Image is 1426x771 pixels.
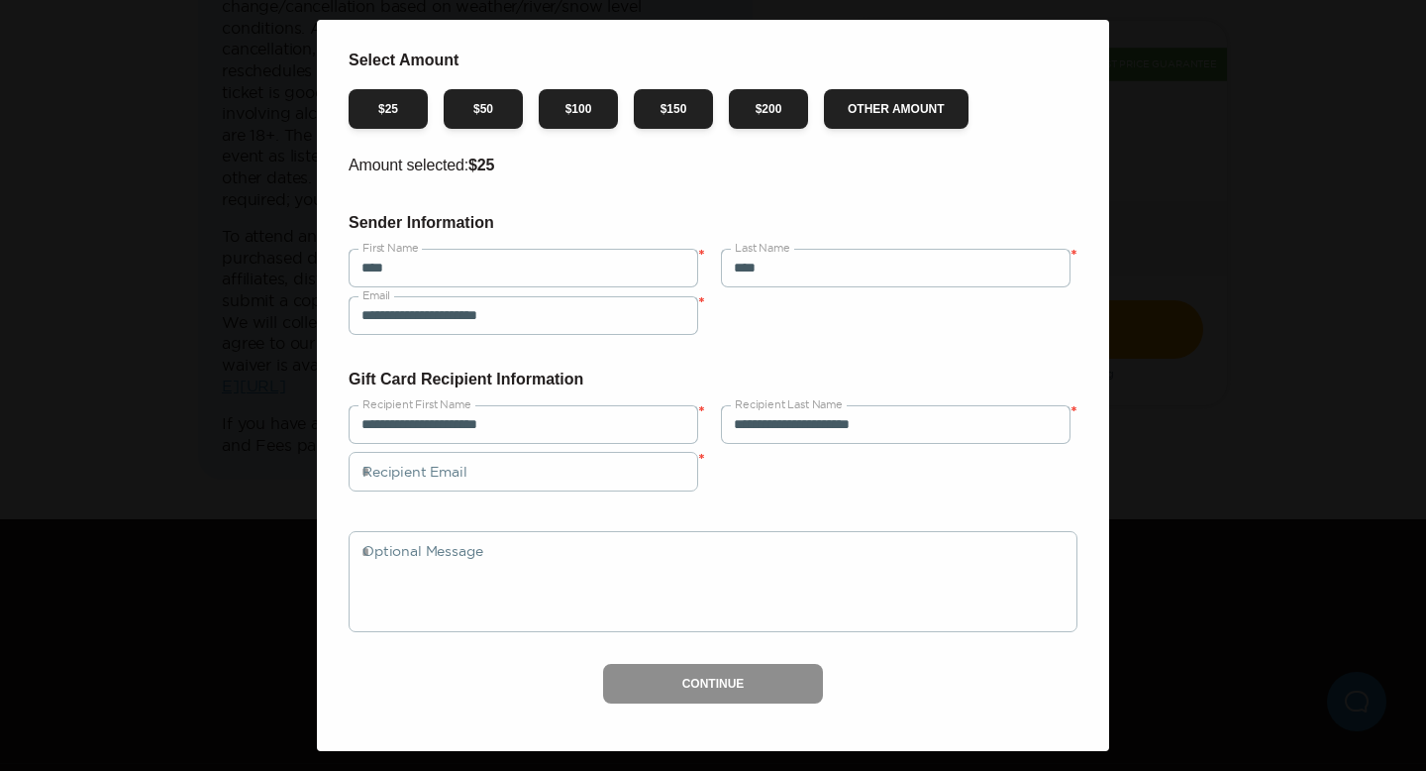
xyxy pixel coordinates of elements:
span: $ 25 [468,157,494,173]
button: Other Amount [824,89,968,129]
button: $200 [729,89,808,129]
button: $100 [539,89,618,129]
h6: Select Amount [349,48,1077,73]
h6: Gift Card Recipient Information [349,367,1077,392]
button: $50 [444,89,523,129]
button: $25 [349,89,428,129]
button: $150 [634,89,713,129]
p: Amount selected: [349,153,1077,178]
h6: Sender Information [349,210,1077,236]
